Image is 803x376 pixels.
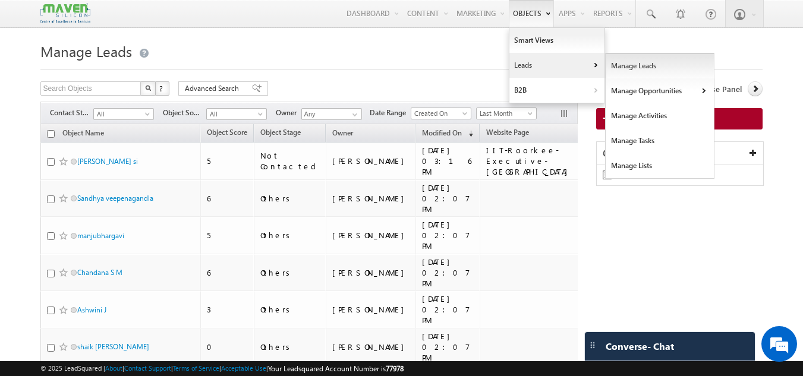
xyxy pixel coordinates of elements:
[422,257,474,289] div: [DATE] 02:07 PM
[207,267,248,278] div: 6
[207,193,248,204] div: 6
[346,109,361,121] a: Show All Items
[422,128,462,137] span: Modified On
[105,364,122,372] a: About
[40,3,90,24] img: Custom Logo
[145,85,151,91] img: Search
[62,62,200,78] div: Chat with us now
[476,108,537,119] a: Last Month
[77,194,153,203] a: Sandhya veepenagandla
[332,193,410,204] div: [PERSON_NAME]
[332,342,410,352] div: [PERSON_NAME]
[50,108,93,118] span: Contact Stage
[509,78,604,103] a: B2B
[47,130,55,138] input: Check all records
[162,292,216,308] em: Start Chat
[185,83,243,94] span: Advanced Search
[260,304,320,315] div: Others
[422,182,474,214] div: [DATE] 02:07 PM
[260,230,320,241] div: Others
[40,42,132,61] span: Manage Leads
[596,108,763,129] a: Quick Add Student
[260,342,320,352] div: Others
[606,128,714,153] a: Manage Tasks
[260,193,320,204] div: Others
[195,6,223,34] div: Minimize live chat window
[77,231,124,240] a: manjubhargavi
[606,53,714,78] a: Manage Leads
[207,304,248,315] div: 3
[268,364,404,373] span: Your Leadsquared Account Number is
[416,126,479,141] a: Modified On (sorted descending)
[509,53,604,78] a: Leads
[207,230,248,241] div: 5
[690,84,742,94] span: Collapse Panel
[422,219,474,251] div: [DATE] 02:07 PM
[173,364,219,372] a: Terms of Service
[201,126,253,141] a: Object Score
[206,108,267,120] a: All
[332,128,353,137] span: Owner
[606,103,714,128] a: Manage Activities
[93,108,154,120] a: All
[588,340,597,350] img: carter-drag
[606,78,714,103] a: Manage Opportunities
[606,153,714,178] a: Manage Lists
[77,157,138,166] a: [PERSON_NAME] si
[411,108,471,119] a: Created On
[77,268,122,277] a: Chandana S M
[163,108,206,118] span: Object Source
[260,150,320,172] div: Not Contacted
[207,156,248,166] div: 5
[207,128,247,137] span: Object Score
[332,156,410,166] div: [PERSON_NAME]
[40,363,404,374] span: © 2025 LeadSquared | | | | |
[370,108,411,118] span: Date Range
[332,230,410,241] div: [PERSON_NAME]
[276,108,301,118] span: Owner
[332,304,410,315] div: [PERSON_NAME]
[260,267,320,278] div: Others
[422,331,474,363] div: [DATE] 02:07 PM
[155,81,169,96] button: ?
[464,129,473,138] span: (sorted descending)
[77,342,149,351] a: shaik [PERSON_NAME]
[597,142,764,165] div: Quick Filters
[260,128,301,137] span: Object Stage
[509,28,604,53] a: Smart Views
[480,126,535,141] a: Website Page
[94,109,150,119] span: All
[486,128,529,137] span: Website Page
[386,364,404,373] span: 77978
[207,109,263,119] span: All
[422,293,474,326] div: [DATE] 02:07 PM
[20,62,50,78] img: d_60004797649_company_0_60004797649
[207,342,248,352] div: 0
[477,108,533,119] span: Last Month
[486,145,574,177] div: IIT-Roorkee-Executive-[GEOGRAPHIC_DATA]
[332,267,410,278] div: [PERSON_NAME]
[15,110,217,282] textarea: Type your message and hit 'Enter'
[606,341,674,352] span: Converse - Chat
[159,83,165,93] span: ?
[254,126,307,141] a: Object Stage
[411,108,468,119] span: Created On
[56,127,110,142] a: Object Name
[301,108,362,120] input: Type to Search
[124,364,171,372] a: Contact Support
[422,145,474,177] div: [DATE] 03:16 PM
[221,364,266,372] a: Acceptable Use
[77,305,106,314] a: Ashwini J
